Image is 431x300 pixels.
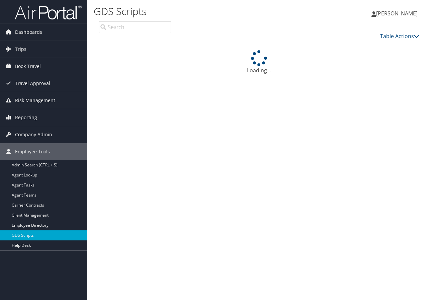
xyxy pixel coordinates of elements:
[380,32,419,40] a: Table Actions
[15,92,55,109] span: Risk Management
[15,143,50,160] span: Employee Tools
[15,41,26,58] span: Trips
[15,24,42,41] span: Dashboards
[371,3,424,23] a: [PERSON_NAME]
[99,21,171,33] input: Search
[15,75,50,92] span: Travel Approval
[376,10,418,17] span: [PERSON_NAME]
[15,109,37,126] span: Reporting
[15,58,41,75] span: Book Travel
[15,126,52,143] span: Company Admin
[99,50,419,74] div: Loading...
[15,4,82,20] img: airportal-logo.png
[94,4,314,18] h1: GDS Scripts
